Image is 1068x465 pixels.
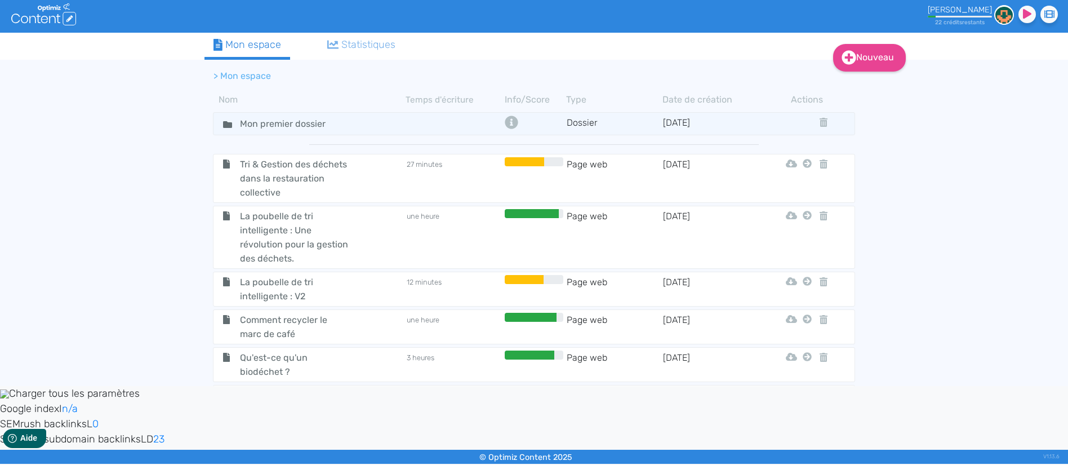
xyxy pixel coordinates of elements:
[1043,450,1060,464] div: V1.13.6
[87,418,92,430] span: L
[9,387,140,400] span: Charger tous les paramètres
[204,63,768,90] nav: breadcrumb
[662,93,759,107] th: Date de création
[213,37,281,52] div: Mon espace
[59,402,62,415] span: I
[662,313,759,341] td: [DATE]
[327,37,396,52] div: Statistiques
[406,351,502,379] td: 3 heures
[318,33,405,57] a: Statistiques
[959,19,962,26] span: s
[213,93,406,107] th: Nom
[51,448,57,460] a: 3
[662,116,759,132] td: [DATE]
[213,69,271,83] li: > Mon espace
[406,275,502,303] td: 12 minutes
[232,209,358,265] span: La poubelle de tri intelligente : Une révolution pour la gestion des déchets.
[935,19,985,26] small: 22 crédit restant
[566,209,662,265] td: Page web
[232,351,358,379] span: Qu'est-ce qu'un biodéchet ?
[232,157,358,200] span: Tri & Gestion des déchets dans la restauration collective
[566,275,662,303] td: Page web
[232,275,358,303] span: La poubelle de tri intelligente : V2
[232,313,358,341] span: Comment recycler le marc de café
[662,275,759,303] td: [DATE]
[406,157,502,200] td: 27 minutes
[833,44,906,72] a: Nouveau
[406,93,502,107] th: Temps d'écriture
[928,5,992,15] div: [PERSON_NAME]
[566,313,662,341] td: Page web
[62,402,78,415] a: n/a
[406,313,502,341] td: une heure
[92,418,99,430] a: 0
[800,93,815,107] th: Actions
[141,433,153,445] span: LD
[153,433,164,445] a: 23
[502,93,566,107] th: Info/Score
[662,209,759,265] td: [DATE]
[566,93,662,107] th: Type
[566,351,662,379] td: Page web
[662,351,759,379] td: [DATE]
[406,209,502,265] td: une heure
[204,33,290,60] a: Mon espace
[982,19,985,26] span: s
[662,157,759,200] td: [DATE]
[479,453,572,462] small: © Optimiz Content 2025
[994,5,1014,25] img: 9e1f83979ed481a10b9378a5bbf7f946
[566,116,662,132] td: Dossier
[566,157,662,200] td: Page web
[232,116,350,132] input: Nom de dossier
